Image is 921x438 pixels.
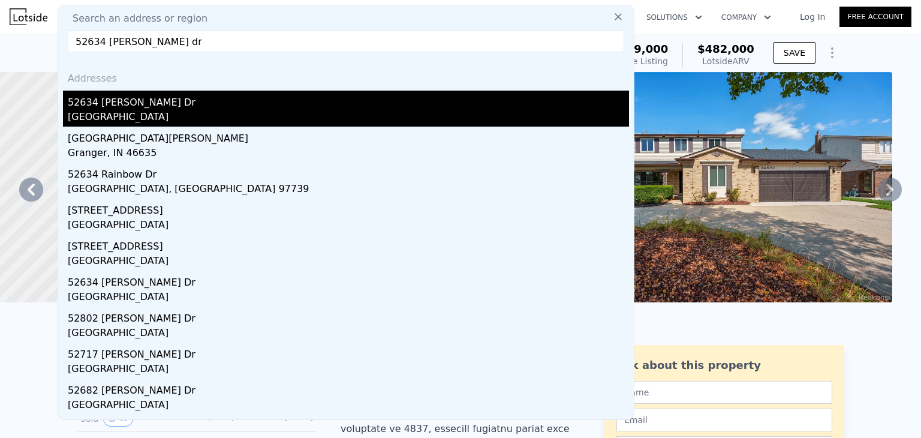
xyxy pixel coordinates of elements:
[68,254,629,271] div: [GEOGRAPHIC_DATA]
[68,110,629,127] div: [GEOGRAPHIC_DATA]
[612,56,668,66] span: Active Listing
[68,31,624,52] input: Enter an address, city, region, neighborhood or zip code
[785,11,839,23] a: Log In
[10,8,47,25] img: Lotside
[68,415,629,434] div: 52850 [PERSON_NAME] Dr
[820,41,844,65] button: Show Options
[637,7,712,28] button: Solutions
[547,72,892,302] img: Sale: 169754737 Parcel: 55360346
[68,127,629,146] div: [GEOGRAPHIC_DATA][PERSON_NAME]
[68,362,629,379] div: [GEOGRAPHIC_DATA]
[68,290,629,307] div: [GEOGRAPHIC_DATA]
[68,163,629,182] div: 52634 Rainbow Dr
[68,326,629,343] div: [GEOGRAPHIC_DATA]
[68,343,629,362] div: 52717 [PERSON_NAME] Dr
[68,398,629,415] div: [GEOGRAPHIC_DATA]
[68,91,629,110] div: 52634 [PERSON_NAME] Dr
[616,357,832,374] div: Ask about this property
[612,43,669,55] span: $499,000
[68,379,629,398] div: 52682 [PERSON_NAME] Dr
[697,43,754,55] span: $482,000
[68,235,629,254] div: [STREET_ADDRESS]
[68,307,629,326] div: 52802 [PERSON_NAME] Dr
[68,199,629,218] div: [STREET_ADDRESS]
[63,62,629,91] div: Addresses
[68,218,629,235] div: [GEOGRAPHIC_DATA]
[773,42,815,64] button: SAVE
[68,146,629,163] div: Granger, IN 46635
[616,381,832,404] input: Name
[697,55,754,67] div: Lotside ARV
[839,7,911,27] a: Free Account
[712,7,781,28] button: Company
[616,409,832,431] input: Email
[68,182,629,199] div: [GEOGRAPHIC_DATA], [GEOGRAPHIC_DATA] 97739
[68,271,629,290] div: 52634 [PERSON_NAME] Dr
[63,11,207,26] span: Search an address or region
